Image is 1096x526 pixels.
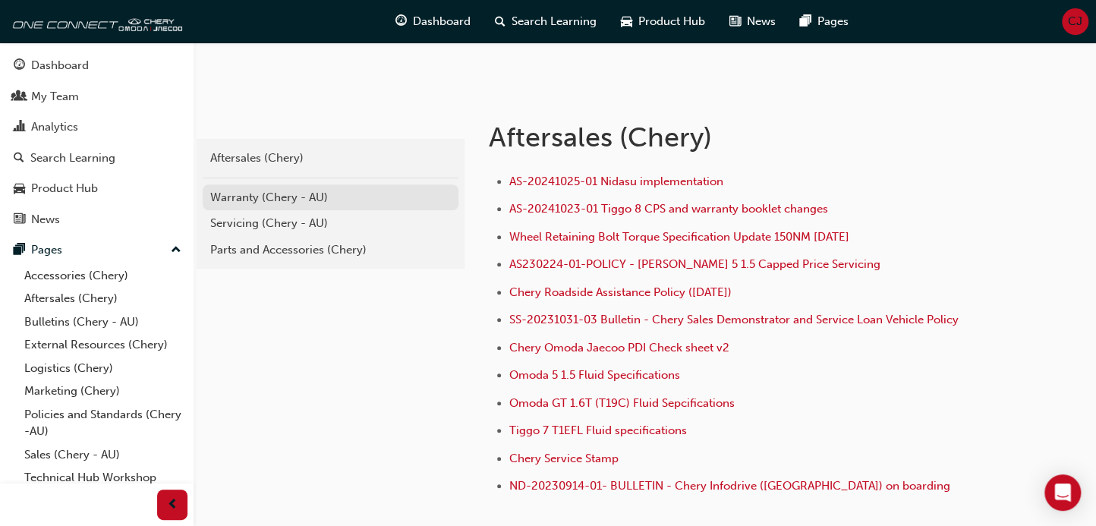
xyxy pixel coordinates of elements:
a: Chery Omoda Jaecoo PDI Check sheet v2 [509,341,729,354]
div: Open Intercom Messenger [1044,474,1081,511]
a: External Resources (Chery) [18,333,187,357]
a: News [6,206,187,234]
span: prev-icon [167,496,178,515]
a: Chery Service Stamp [509,452,619,465]
span: Dashboard [413,13,471,30]
a: Accessories (Chery) [18,264,187,288]
a: Bulletins (Chery - AU) [18,310,187,334]
div: Product Hub [31,180,98,197]
a: AS-20241023-01 Tiggo 8 CPS and warranty booklet changes [509,202,828,216]
span: chart-icon [14,121,25,134]
a: pages-iconPages [788,6,861,37]
a: news-iconNews [717,6,788,37]
a: Chery Roadside Assistance Policy ([DATE]) [509,285,732,299]
a: ND-20230914-01- BULLETIN - Chery Infodrive ([GEOGRAPHIC_DATA]) on boarding [509,479,950,493]
span: guage-icon [14,59,25,73]
a: Aftersales (Chery) [18,287,187,310]
a: AS-20241025-01 Nidasu implementation [509,175,723,188]
div: Search Learning [30,150,115,167]
a: Omoda GT 1.6T (T19C) Fluid Sepcifications [509,396,735,410]
a: SS-20231031-03 Bulletin - Chery Sales Demonstrator and Service Loan Vehicle Policy [509,313,959,326]
a: Omoda 5 1.5 Fluid Specifications [509,368,680,382]
div: My Team [31,88,79,106]
a: Policies and Standards (Chery -AU) [18,403,187,443]
a: Analytics [6,113,187,141]
button: DashboardMy TeamAnalyticsSearch LearningProduct HubNews [6,49,187,236]
img: oneconnect [8,6,182,36]
div: News [31,211,60,228]
div: Pages [31,241,62,259]
span: up-icon [171,241,181,260]
span: news-icon [729,12,741,31]
a: Dashboard [6,52,187,80]
a: Wheel Retaining Bolt Torque Specification Update 150NM [DATE] [509,230,849,244]
span: News [747,13,776,30]
a: Warranty (Chery - AU) [203,184,458,211]
button: Pages [6,236,187,264]
div: Analytics [31,118,78,136]
span: search-icon [495,12,505,31]
span: pages-icon [800,12,811,31]
a: Servicing (Chery - AU) [203,210,458,237]
div: Warranty (Chery - AU) [210,189,451,206]
span: search-icon [14,152,24,165]
button: CJ [1062,8,1088,35]
a: Parts and Accessories (Chery) [203,237,458,263]
a: Product Hub [6,175,187,203]
a: Technical Hub Workshop information [18,466,187,506]
a: Search Learning [6,144,187,172]
a: guage-iconDashboard [383,6,483,37]
a: Aftersales (Chery) [203,145,458,172]
span: news-icon [14,213,25,227]
a: search-iconSearch Learning [483,6,609,37]
div: Aftersales (Chery) [210,150,451,167]
a: Logistics (Chery) [18,357,187,380]
span: Search Learning [512,13,597,30]
a: Tiggo 7 T1EFL Fluid specifications [509,424,687,437]
a: My Team [6,83,187,111]
h1: Aftersales (Chery) [489,121,981,154]
a: AS230224-01-POLICY - [PERSON_NAME] 5 1.5 Capped Price Servicing [509,257,880,271]
span: Pages [817,13,849,30]
span: car-icon [14,182,25,196]
div: Parts and Accessories (Chery) [210,241,451,259]
span: car-icon [621,12,632,31]
a: Marketing (Chery) [18,380,187,403]
span: people-icon [14,90,25,104]
span: guage-icon [395,12,407,31]
div: Dashboard [31,57,89,74]
div: Servicing (Chery - AU) [210,215,451,232]
span: Product Hub [638,13,705,30]
a: Sales (Chery - AU) [18,443,187,467]
span: pages-icon [14,244,25,257]
span: CJ [1068,13,1082,30]
a: car-iconProduct Hub [609,6,717,37]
